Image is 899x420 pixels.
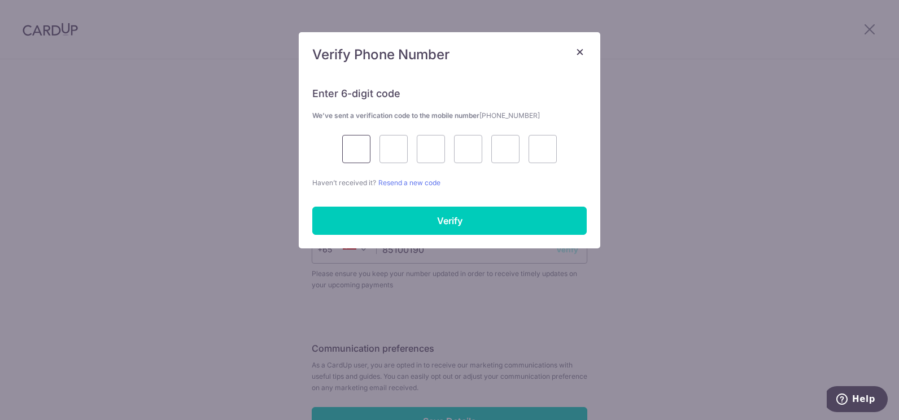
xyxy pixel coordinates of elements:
[312,207,587,235] input: Verify
[479,111,540,120] span: [PHONE_NUMBER]
[312,111,540,120] strong: We’ve sent a verification code to the mobile number
[312,178,376,187] span: Haven’t received it?
[312,87,587,100] h6: Enter 6-digit code
[378,178,440,187] a: Resend a new code
[312,46,587,64] h5: Verify Phone Number
[827,386,888,414] iframe: Opens a widget where you can find more information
